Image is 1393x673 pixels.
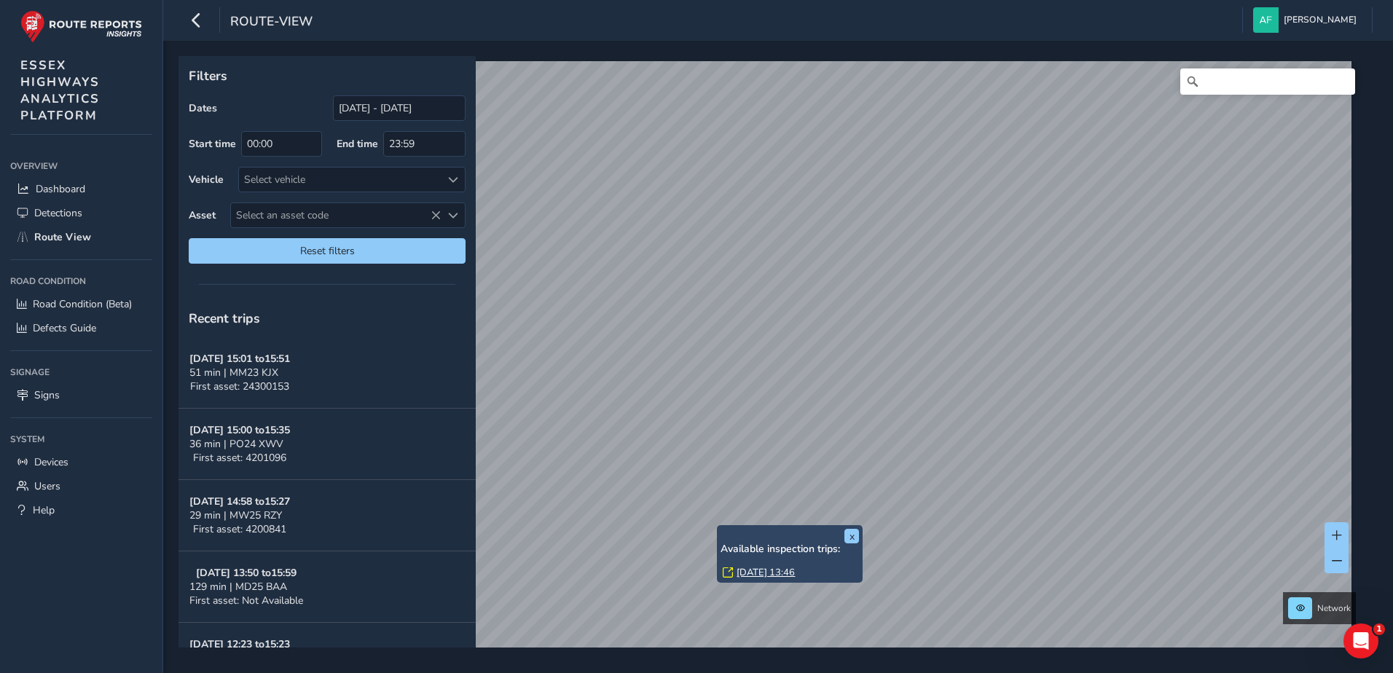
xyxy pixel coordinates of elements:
[178,337,476,409] button: [DATE] 15:01 to15:5151 min | MM23 KJXFirst asset: 24300153
[193,451,286,465] span: First asset: 4201096
[33,321,96,335] span: Defects Guide
[1253,7,1279,33] img: diamond-layout
[189,508,282,522] span: 29 min | MW25 RZY
[189,352,290,366] strong: [DATE] 15:01 to 15:51
[189,208,216,222] label: Asset
[10,450,152,474] a: Devices
[844,529,859,543] button: x
[10,474,152,498] a: Users
[230,12,313,33] span: route-view
[1373,623,1385,635] span: 1
[10,270,152,292] div: Road Condition
[178,409,476,480] button: [DATE] 15:00 to15:3536 min | PO24 XWVFirst asset: 4201096
[10,383,152,407] a: Signs
[1253,7,1362,33] button: [PERSON_NAME]
[34,230,91,244] span: Route View
[1343,623,1378,658] iframe: Intercom live chat
[10,201,152,225] a: Detections
[1317,602,1351,614] span: Network
[10,177,152,201] a: Dashboard
[10,225,152,249] a: Route View
[1284,7,1357,33] span: [PERSON_NAME]
[189,310,260,327] span: Recent trips
[189,101,217,115] label: Dates
[189,580,287,594] span: 129 min | MD25 BAA
[189,366,278,379] span: 51 min | MM23 KJX
[184,61,1351,664] canvas: Map
[337,137,378,151] label: End time
[34,479,60,493] span: Users
[10,292,152,316] a: Road Condition (Beta)
[231,203,441,227] span: Select an asset code
[189,637,290,651] strong: [DATE] 12:23 to 15:23
[20,57,100,124] span: ESSEX HIGHWAYS ANALYTICS PLATFORM
[193,522,286,536] span: First asset: 4200841
[33,503,55,517] span: Help
[36,182,85,196] span: Dashboard
[34,388,60,402] span: Signs
[10,155,152,177] div: Overview
[10,498,152,522] a: Help
[190,379,289,393] span: First asset: 24300153
[10,361,152,383] div: Signage
[189,238,466,264] button: Reset filters
[34,206,82,220] span: Detections
[441,203,465,227] div: Select an asset code
[10,316,152,340] a: Defects Guide
[1180,68,1355,95] input: Search
[721,543,859,556] h6: Available inspection trips:
[189,173,224,186] label: Vehicle
[189,437,283,451] span: 36 min | PO24 XWV
[189,137,236,151] label: Start time
[20,10,142,43] img: rr logo
[189,423,290,437] strong: [DATE] 15:00 to 15:35
[189,66,466,85] p: Filters
[189,495,290,508] strong: [DATE] 14:58 to 15:27
[34,455,68,469] span: Devices
[33,297,132,311] span: Road Condition (Beta)
[239,168,441,192] div: Select vehicle
[737,566,795,579] a: [DATE] 13:46
[189,594,303,607] span: First asset: Not Available
[178,551,476,623] button: [DATE] 13:50 to15:59129 min | MD25 BAAFirst asset: Not Available
[200,244,455,258] span: Reset filters
[10,428,152,450] div: System
[196,566,297,580] strong: [DATE] 13:50 to 15:59
[178,480,476,551] button: [DATE] 14:58 to15:2729 min | MW25 RZYFirst asset: 4200841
